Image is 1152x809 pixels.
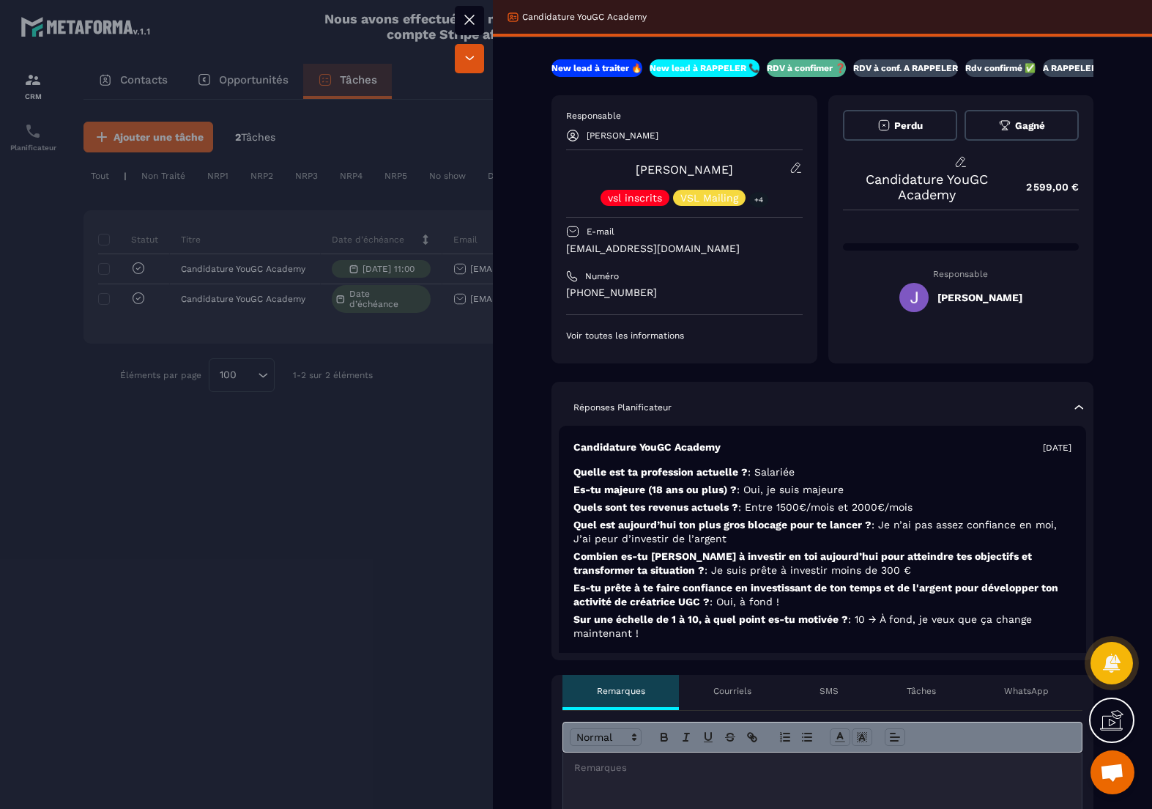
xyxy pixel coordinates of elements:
[573,518,1071,546] p: Quel est aujourd’hui ton plus gros blocage pour te lancer ?
[737,484,844,495] span: : Oui, je suis majeure
[738,501,913,513] span: : Entre 1500€/mois et 2000€/mois
[573,402,672,413] p: Réponses Planificateur
[749,192,768,207] p: +4
[1015,120,1045,131] span: Gagné
[587,130,658,141] p: [PERSON_NAME]
[1090,750,1134,794] div: Ouvrir le chat
[650,62,759,74] p: New lead à RAPPELER 📞
[767,62,846,74] p: RDV à confimer ❓
[965,62,1036,74] p: Rdv confirmé ✅
[522,11,647,23] p: Candidature YouGC Academy
[853,62,958,74] p: RDV à conf. A RAPPELER
[1043,442,1071,454] p: [DATE]
[566,110,803,122] p: Responsable
[587,226,614,237] p: E-mail
[710,596,779,607] span: : Oui, à fond !
[843,171,1012,202] p: Candidature YouGC Academy
[748,466,795,478] span: : Salariée
[597,685,645,697] p: Remarques
[573,613,1071,640] p: Sur une échelle de 1 à 10, à quel point es-tu motivée ?
[965,110,1079,141] button: Gagné
[566,286,803,300] p: [PHONE_NUMBER]
[566,242,803,256] p: [EMAIL_ADDRESS][DOMAIN_NAME]
[937,292,1022,303] h5: [PERSON_NAME]
[551,62,642,74] p: New lead à traiter 🔥
[820,685,839,697] p: SMS
[573,500,1071,514] p: Quels sont tes revenus actuels ?
[573,550,1071,577] p: Combien es-tu [PERSON_NAME] à investir en toi aujourd’hui pour atteindre tes objectifs et transfo...
[1011,173,1079,202] p: 2 599,00 €
[636,163,733,177] a: [PERSON_NAME]
[843,269,1079,279] p: Responsable
[573,440,721,454] p: Candidature YouGC Academy
[705,564,911,576] span: : Je suis prête à investir moins de 300 €
[843,110,957,141] button: Perdu
[680,193,738,203] p: VSL Mailing
[894,120,923,131] span: Perdu
[713,685,751,697] p: Courriels
[585,270,619,282] p: Numéro
[1004,685,1049,697] p: WhatsApp
[566,330,803,341] p: Voir toutes les informations
[573,581,1071,609] p: Es-tu prête à te faire confiance en investissant de ton temps et de l'argent pour développer ton ...
[907,685,936,697] p: Tâches
[573,483,1071,497] p: Es-tu majeure (18 ans ou plus) ?
[608,193,662,203] p: vsl inscrits
[573,465,1071,479] p: Quelle est ta profession actuelle ?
